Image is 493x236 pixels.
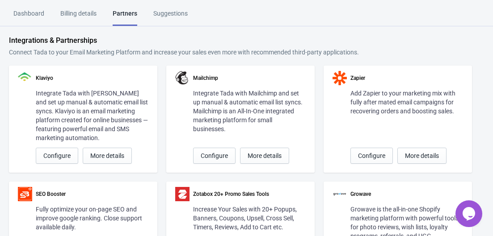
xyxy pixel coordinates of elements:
[153,9,188,25] div: Suggestions
[193,190,306,198] div: Zotabox 20+ Promo Sales Tools
[175,71,190,85] img: mailchimp.png
[358,152,385,159] span: Configure
[36,75,148,82] div: Klaviyo
[90,152,124,159] span: More details
[175,187,190,201] img: partner-zotabox-logo.png
[18,187,32,201] img: partner-seobooster-logo.png
[333,187,347,201] img: partner-growave-logo.png
[193,75,306,82] div: Mailchimp
[455,200,484,227] iframe: chat widget
[43,152,71,159] span: Configure
[397,148,447,164] button: More details
[9,35,484,46] div: Integrations & Partnerships
[193,148,236,164] button: Configure
[350,190,463,198] div: Growave
[18,72,32,81] img: klaviyo.png
[83,148,132,164] button: More details
[60,9,97,25] div: Billing details
[350,75,463,82] div: Zapier
[193,89,306,133] div: Integrate Tada with Mailchimp and set up manual & automatic email list syncs. Mailchimp is an All...
[350,89,463,116] div: Add Zapier to your marketing mix with fully after mated email campaigns for recovering orders and...
[248,152,282,159] span: More details
[193,205,306,232] div: Increase Your Sales with 20+ Popups, Banners, Coupons, Upsell, Cross Sell, Timers, Reviews, Add t...
[36,205,148,232] div: Fully optimize your on-page SEO and improve google ranking. Close support available daily.
[36,89,148,142] div: Integrate Tada with [PERSON_NAME] and set up manual & automatic email list syncs. Klaviyo is an e...
[333,71,347,85] img: zapier.svg
[36,148,78,164] button: Configure
[36,190,148,198] div: SEO Booster
[405,152,439,159] span: More details
[113,9,137,26] div: Partners
[201,152,228,159] span: Configure
[9,48,484,57] div: Connect Tada to your Email Marketing Platform and increase your sales even more with recommended ...
[240,148,289,164] button: More details
[13,9,44,25] div: Dashboard
[350,148,393,164] button: Configure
